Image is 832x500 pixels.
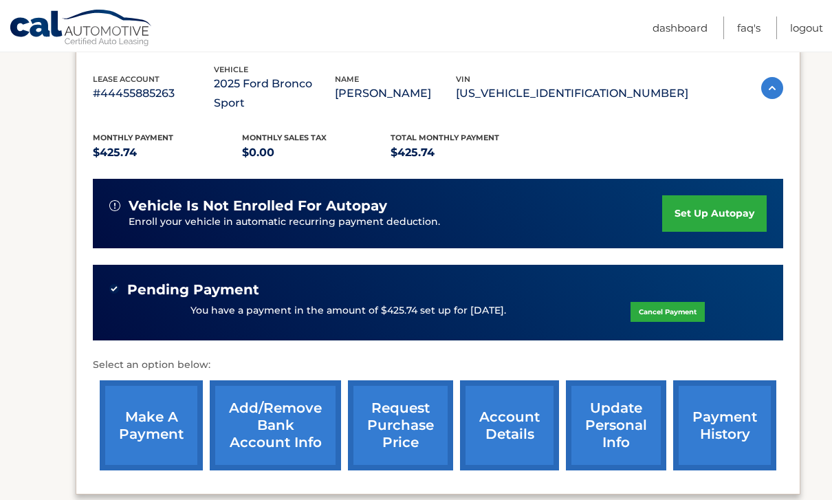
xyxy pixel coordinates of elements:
span: name [335,74,359,84]
p: 2025 Ford Bronco Sport [214,74,335,113]
p: $425.74 [93,143,242,162]
p: $425.74 [391,143,540,162]
img: accordion-active.svg [761,77,783,99]
span: Pending Payment [127,281,259,298]
p: [US_VEHICLE_IDENTIFICATION_NUMBER] [456,84,688,103]
span: vehicle [214,65,248,74]
a: update personal info [566,380,666,470]
span: Total Monthly Payment [391,133,499,142]
a: make a payment [100,380,203,470]
a: request purchase price [348,380,453,470]
p: [PERSON_NAME] [335,84,456,103]
p: You have a payment in the amount of $425.74 set up for [DATE]. [190,303,506,318]
p: Select an option below: [93,357,783,373]
a: payment history [673,380,776,470]
span: vin [456,74,470,84]
a: FAQ's [737,17,760,39]
a: set up autopay [662,195,767,232]
p: Enroll your vehicle in automatic recurring payment deduction. [129,215,662,230]
span: Monthly sales Tax [242,133,327,142]
a: Logout [790,17,823,39]
a: Cal Automotive [9,9,153,49]
a: account details [460,380,559,470]
a: Dashboard [653,17,708,39]
img: alert-white.svg [109,200,120,211]
span: vehicle is not enrolled for autopay [129,197,387,215]
a: Cancel Payment [631,302,705,322]
p: $0.00 [242,143,391,162]
img: check-green.svg [109,284,119,294]
a: Add/Remove bank account info [210,380,341,470]
p: #44455885263 [93,84,214,103]
span: Monthly Payment [93,133,173,142]
span: lease account [93,74,160,84]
